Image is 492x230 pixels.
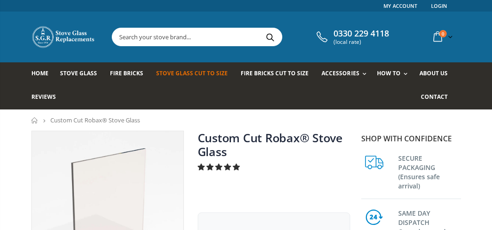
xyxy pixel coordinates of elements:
span: How To [377,69,401,77]
span: Custom Cut Robax® Stove Glass [50,116,140,124]
img: Stove Glass Replacement [31,25,96,48]
button: Search [260,28,281,46]
a: Accessories [322,62,371,86]
a: About us [419,62,455,86]
a: Fire Bricks [110,62,150,86]
a: Custom Cut Robax® Stove Glass [198,130,342,159]
h3: SECURE PACKAGING (Ensures safe arrival) [398,152,461,191]
a: How To [377,62,412,86]
a: 0 [430,28,455,46]
a: Fire Bricks Cut To Size [241,62,316,86]
p: Shop with confidence [361,133,461,144]
span: Accessories [322,69,359,77]
span: Reviews [31,93,56,101]
a: Contact [421,86,455,109]
a: Reviews [31,86,63,109]
span: Stove Glass [60,69,97,77]
a: Home [31,62,55,86]
span: Fire Bricks Cut To Size [241,69,309,77]
span: About us [419,69,448,77]
span: Stove Glass Cut To Size [156,69,228,77]
a: Stove Glass Cut To Size [156,62,235,86]
span: Home [31,69,49,77]
span: Fire Bricks [110,69,143,77]
span: Contact [421,93,448,101]
a: Stove Glass [60,62,104,86]
span: 0 [439,30,447,37]
span: 4.94 stars [198,162,242,171]
a: Home [31,117,38,123]
input: Search your stove brand... [112,28,367,46]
